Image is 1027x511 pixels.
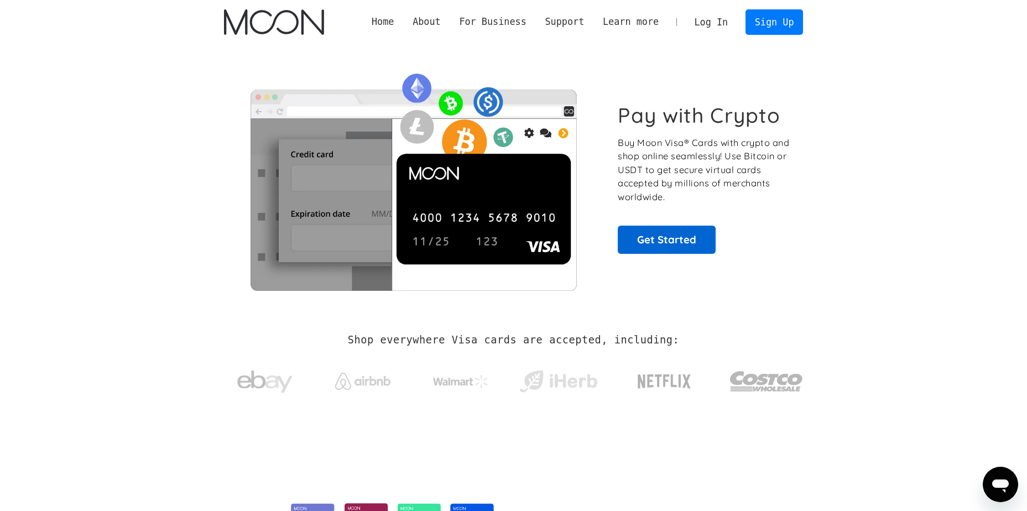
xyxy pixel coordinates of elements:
[545,15,584,29] div: Support
[450,15,536,29] div: For Business
[403,15,450,29] div: About
[224,66,603,290] img: Moon Cards let you spend your crypto anywhere Visa is accepted.
[321,362,404,395] a: Airbnb
[729,350,804,408] a: Costco
[419,364,502,394] a: Walmart
[335,373,390,390] img: Airbnb
[637,368,692,395] img: Netflix
[593,15,668,29] div: Learn more
[517,367,599,396] img: iHerb
[362,15,403,29] a: Home
[618,226,716,253] a: Get Started
[603,15,659,29] div: Learn more
[348,334,679,346] h2: Shop everywhere Visa cards are accepted, including:
[685,10,737,34] a: Log In
[224,9,324,35] img: Moon Logo
[746,9,803,34] a: Sign Up
[224,353,306,405] a: ebay
[983,467,1018,502] iframe: Button to launch messaging window
[413,15,441,29] div: About
[729,361,804,402] img: Costco
[517,356,599,401] a: iHerb
[224,9,324,35] a: home
[618,103,780,128] h1: Pay with Crypto
[615,357,714,401] a: Netflix
[536,15,593,29] div: Support
[433,375,488,388] img: Walmart
[618,136,791,204] p: Buy Moon Visa® Cards with crypto and shop online seamlessly! Use Bitcoin or USDT to get secure vi...
[237,364,293,399] img: ebay
[459,15,526,29] div: For Business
